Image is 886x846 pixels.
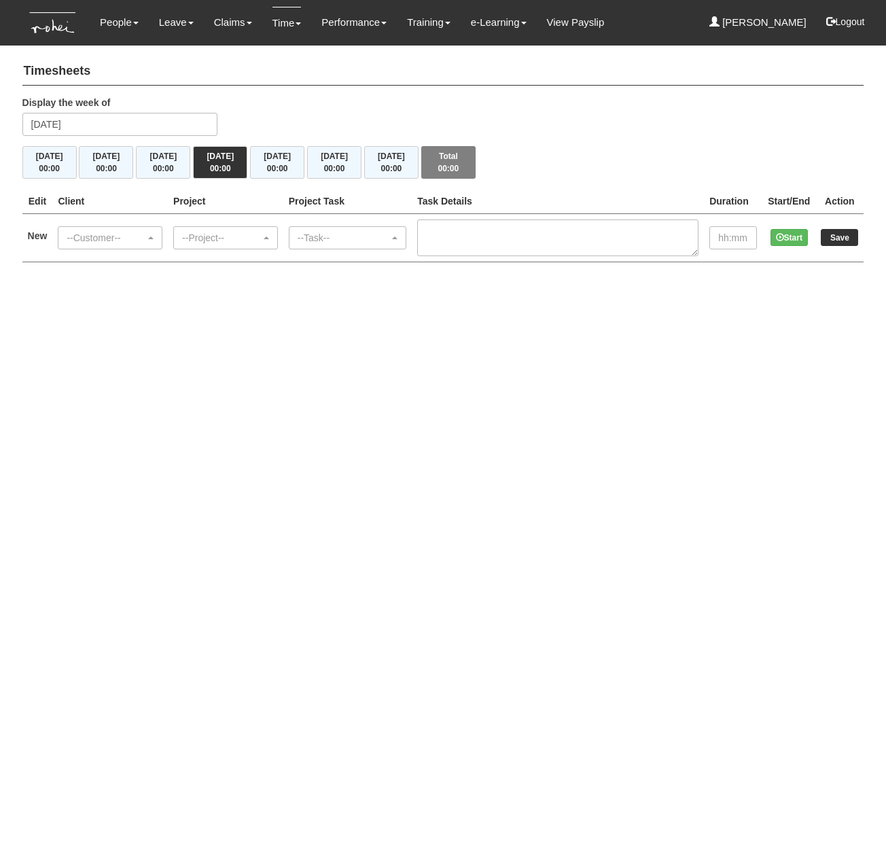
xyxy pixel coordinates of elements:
[22,146,864,179] div: Timesheet Week Summary
[214,7,252,38] a: Claims
[421,146,476,179] button: Total00:00
[96,164,117,173] span: 00:00
[267,164,288,173] span: 00:00
[438,164,459,173] span: 00:00
[182,231,261,245] div: --Project--
[58,226,162,249] button: --Customer--
[547,7,605,38] a: View Payslip
[136,146,190,179] button: [DATE]00:00
[168,189,283,214] th: Project
[272,7,302,39] a: Time
[364,146,419,179] button: [DATE]00:00
[709,7,807,38] a: [PERSON_NAME]
[67,231,145,245] div: --Customer--
[28,229,48,243] label: New
[704,189,762,214] th: Duration
[321,7,387,38] a: Performance
[22,58,864,86] h4: Timesheets
[324,164,345,173] span: 00:00
[22,146,77,179] button: [DATE]00:00
[407,7,450,38] a: Training
[159,7,194,38] a: Leave
[22,96,111,109] label: Display the week of
[307,146,361,179] button: [DATE]00:00
[22,189,53,214] th: Edit
[210,164,231,173] span: 00:00
[829,792,872,832] iframe: chat widget
[815,189,864,214] th: Action
[39,164,60,173] span: 00:00
[821,229,858,246] input: Save
[298,231,389,245] div: --Task--
[79,146,133,179] button: [DATE]00:00
[173,226,278,249] button: --Project--
[709,226,757,249] input: hh:mm
[153,164,174,173] span: 00:00
[193,146,247,179] button: [DATE]00:00
[100,7,139,38] a: People
[412,189,704,214] th: Task Details
[289,226,406,249] button: --Task--
[52,189,168,214] th: Client
[817,5,874,38] button: Logout
[250,146,304,179] button: [DATE]00:00
[471,7,527,38] a: e-Learning
[770,229,808,246] button: Start
[381,164,402,173] span: 00:00
[762,189,815,214] th: Start/End
[283,189,412,214] th: Project Task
